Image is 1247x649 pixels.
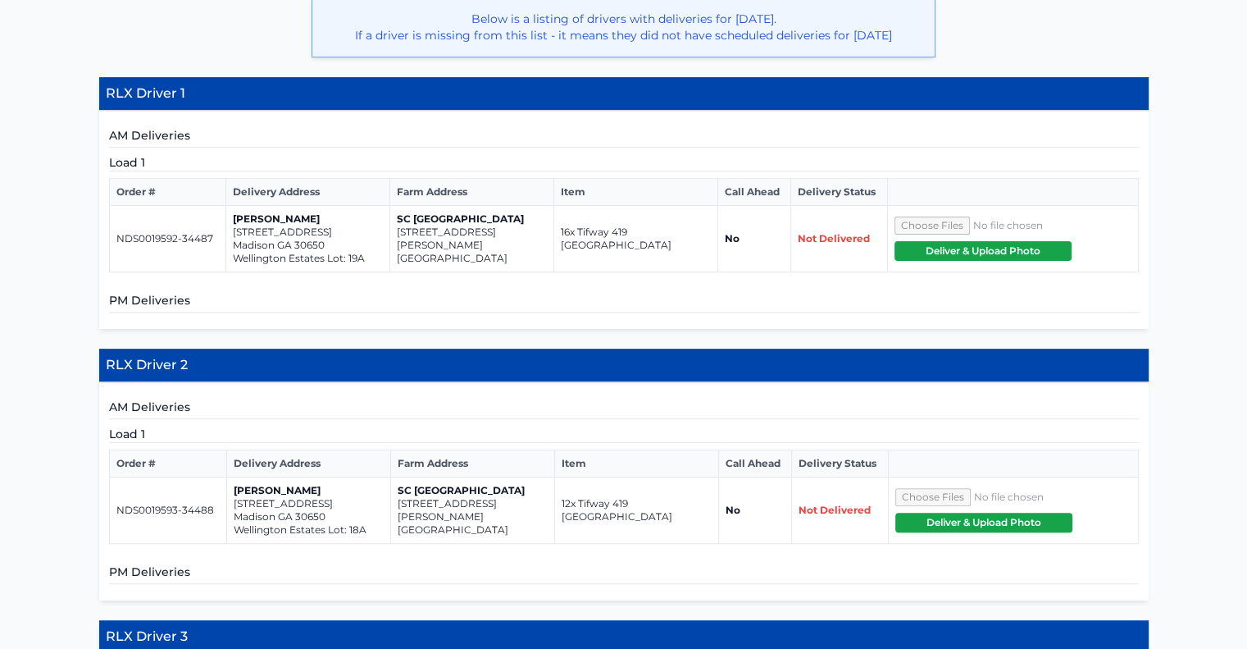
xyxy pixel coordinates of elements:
[234,523,384,537] p: Wellington Estates Lot: 18A
[233,239,383,252] p: Madison GA 30650
[109,292,1139,313] h5: PM Deliveries
[390,450,554,478] th: Farm Address
[554,478,718,544] td: 12x Tifway 419 [GEOGRAPHIC_DATA]
[109,450,226,478] th: Order #
[718,450,791,478] th: Call Ahead
[895,513,1072,532] button: Deliver & Upload Photo
[234,510,384,523] p: Madison GA 30650
[726,504,740,516] strong: No
[109,564,1139,584] h5: PM Deliveries
[99,77,1149,111] h4: RLX Driver 1
[233,226,383,239] p: [STREET_ADDRESS]
[554,450,718,478] th: Item
[234,497,384,510] p: [STREET_ADDRESS]
[233,252,383,265] p: Wellington Estates Lot: 19A
[99,349,1149,382] h4: RLX Driver 2
[554,206,718,272] td: 16x Tifway 419 [GEOGRAPHIC_DATA]
[554,179,718,206] th: Item
[109,154,1139,171] h5: Load 1
[894,241,1072,261] button: Deliver & Upload Photo
[226,450,390,478] th: Delivery Address
[109,127,1139,148] h5: AM Deliveries
[397,252,547,265] p: [GEOGRAPHIC_DATA]
[790,179,887,206] th: Delivery Status
[397,213,547,226] p: SC [GEOGRAPHIC_DATA]
[116,232,220,245] p: NDS0019592-34487
[109,426,1139,443] h5: Load 1
[799,504,871,516] span: Not Delivered
[398,484,548,497] p: SC [GEOGRAPHIC_DATA]
[234,484,384,497] p: [PERSON_NAME]
[116,504,220,517] p: NDS0019593-34488
[233,213,383,226] p: [PERSON_NAME]
[798,232,870,245] span: Not Delivered
[725,232,740,245] strong: No
[109,179,226,206] th: Order #
[397,226,547,252] p: [STREET_ADDRESS][PERSON_NAME]
[325,11,922,43] p: Below is a listing of drivers with deliveries for [DATE]. If a driver is missing from this list -...
[390,179,554,206] th: Farm Address
[226,179,390,206] th: Delivery Address
[398,523,548,537] p: [GEOGRAPHIC_DATA]
[718,179,791,206] th: Call Ahead
[791,450,888,478] th: Delivery Status
[109,399,1139,419] h5: AM Deliveries
[398,497,548,523] p: [STREET_ADDRESS][PERSON_NAME]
